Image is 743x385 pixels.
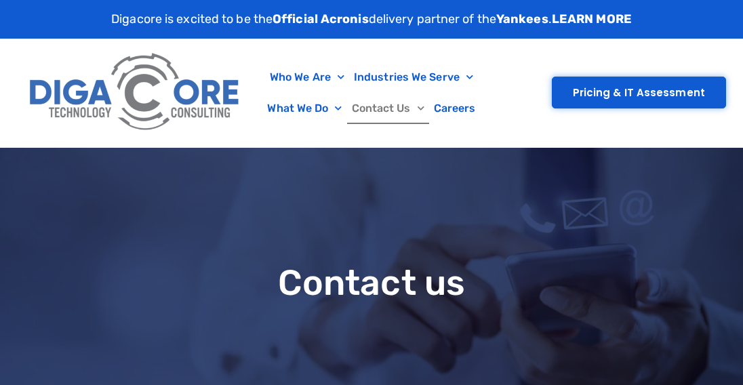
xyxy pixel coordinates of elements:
[573,87,705,98] span: Pricing & IT Assessment
[349,62,478,93] a: Industries We Serve
[111,10,632,28] p: Digacore is excited to be the delivery partner of the .
[347,93,429,124] a: Contact Us
[429,93,481,124] a: Careers
[552,77,726,108] a: Pricing & IT Assessment
[496,12,548,26] strong: Yankees
[24,45,247,140] img: Digacore Logo
[273,12,369,26] strong: Official Acronis
[265,62,349,93] a: Who We Are
[552,12,632,26] a: LEARN MORE
[7,264,736,302] h1: Contact us
[254,62,490,124] nav: Menu
[262,93,346,124] a: What We Do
